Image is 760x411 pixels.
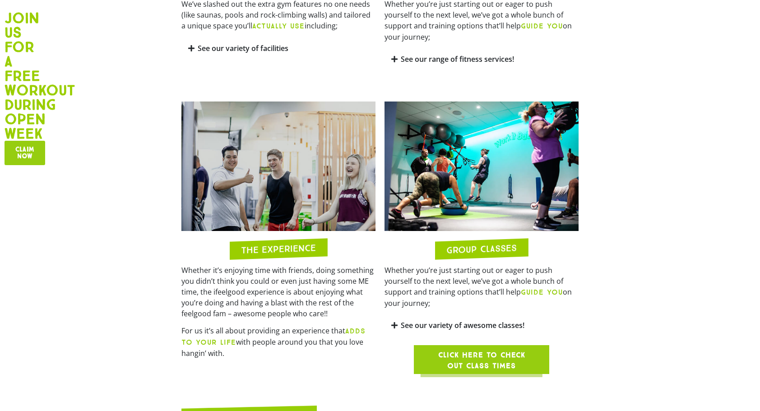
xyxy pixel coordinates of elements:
b: GUIDE YOU [521,22,563,30]
p: Whether you’re just starting out or eager to push yourself to the next level, we’ve got a whole b... [385,265,579,309]
p: For us it’s all about providing an experience that with people around you that you love hangin’ w... [181,325,375,359]
h2: GROUP CLASSES [446,243,517,254]
h2: Join us for a free workout during open week [5,11,41,141]
span: Click here to check out class times [436,350,528,371]
div: See our variety of facilities [181,38,375,59]
b: ACTUALLY USE [252,22,305,30]
a: See our variety of awesome classes! [401,320,524,330]
a: Claim now [5,141,45,165]
p: Whether it’s enjoying time with friends, doing something you didn’t think you could or even just ... [181,265,375,319]
a: Click here to check out class times [414,345,549,374]
h2: THE EXPERIENCE [241,243,316,255]
div: See our variety of awesome classes! [385,315,579,336]
a: See our range of fitness services! [401,54,514,64]
div: See our range of fitness services! [385,49,579,70]
b: GUIDE YOU [521,288,563,296]
span: Claim now [15,146,34,160]
a: See our variety of facilities [198,43,288,53]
